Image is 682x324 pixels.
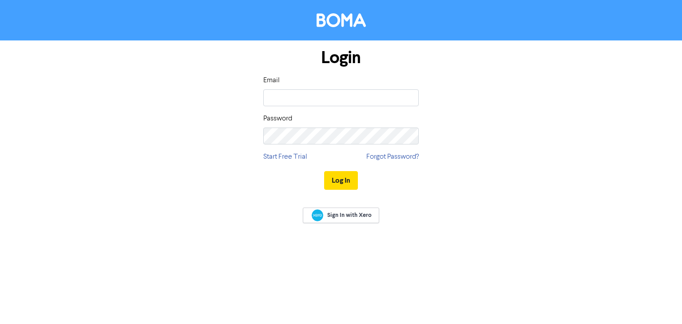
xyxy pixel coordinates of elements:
[312,209,323,221] img: Xero logo
[317,13,366,27] img: BOMA Logo
[303,208,379,223] a: Sign In with Xero
[366,152,419,162] a: Forgot Password?
[263,75,280,86] label: Email
[327,211,372,219] span: Sign In with Xero
[324,171,358,190] button: Log In
[263,113,292,124] label: Password
[263,48,419,68] h1: Login
[263,152,307,162] a: Start Free Trial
